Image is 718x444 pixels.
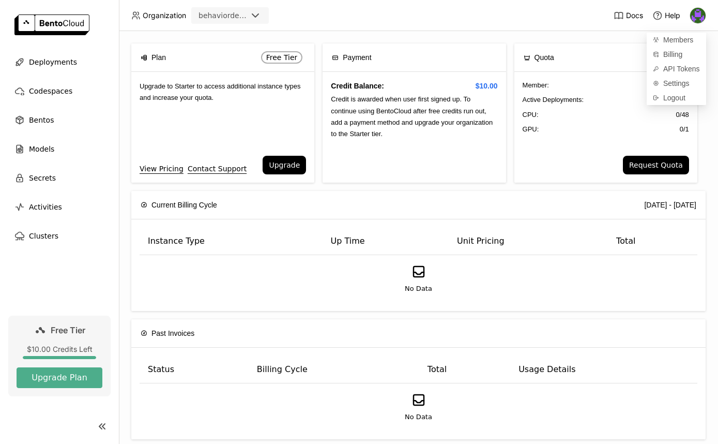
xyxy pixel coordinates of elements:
[29,56,77,68] span: Deployments
[663,93,685,102] span: Logout
[249,356,419,383] th: Billing Cycle
[8,226,111,246] a: Clusters
[17,367,102,388] button: Upgrade Plan
[51,325,85,335] span: Free Tier
[140,163,184,174] a: View Pricing
[331,95,493,138] span: Credit is awarded when user first signed up. To continue using BentoCloud after free credits run ...
[151,199,217,211] span: Current Billing Cycle
[8,139,111,159] a: Models
[676,110,689,120] span: 0 / 48
[266,53,298,62] span: Free Tier
[405,412,432,422] span: No Data
[476,80,498,92] span: $10.00
[29,201,62,213] span: Activities
[647,91,706,105] div: Logout
[663,50,682,59] span: Billing
[510,356,697,383] th: Usage Details
[29,85,72,97] span: Codespaces
[614,10,643,21] a: Docs
[29,230,58,242] span: Clusters
[534,52,554,63] span: Quota
[523,124,539,135] span: GPU:
[8,81,111,101] a: Codespaces
[343,52,371,63] span: Payment
[8,52,111,72] a: Deployments
[523,110,539,120] span: CPU:
[623,156,689,174] button: Request Quota
[331,80,497,92] h4: Credit Balance:
[608,228,697,255] th: Total
[647,33,706,47] a: Members
[17,345,102,354] div: $10.00 Credits Left
[665,11,680,20] span: Help
[647,62,706,76] a: API Tokens
[248,11,249,21] input: Selected behaviordelta.
[419,356,510,383] th: Total
[405,284,432,294] span: No Data
[663,35,693,45] span: Members
[680,124,689,135] span: 0 / 1
[523,95,584,105] span: Active Deployments :
[647,47,706,62] a: Billing
[8,197,111,217] a: Activities
[151,328,194,339] span: Past Invoices
[663,79,690,88] span: Settings
[523,80,549,91] span: Member :
[8,316,111,396] a: Free Tier$10.00 Credits LeftUpgrade Plan
[8,110,111,130] a: Bentos
[198,10,247,21] div: behaviordelta
[151,52,166,63] span: Plan
[449,228,608,255] th: Unit Pricing
[140,228,323,255] th: Instance Type
[652,10,680,21] div: Help
[29,143,54,155] span: Models
[263,156,306,174] button: Upgrade
[29,172,56,184] span: Secrets
[323,228,449,255] th: Up Time
[29,114,54,126] span: Bentos
[644,199,696,211] div: [DATE] - [DATE]
[690,8,706,23] img: Gautham V
[663,64,700,73] span: API Tokens
[143,11,186,20] span: Organization
[647,76,706,91] a: Settings
[626,11,643,20] span: Docs
[14,14,89,35] img: logo
[8,168,111,188] a: Secrets
[140,356,249,383] th: Status
[140,82,300,101] span: Upgrade to Starter to access additional instance types and increase your quota.
[188,163,247,174] a: Contact Support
